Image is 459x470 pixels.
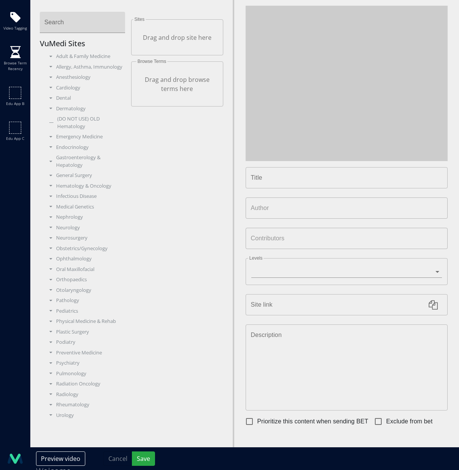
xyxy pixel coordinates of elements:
[103,451,132,466] button: Cancel
[45,307,125,315] div: Pediatrics
[386,417,432,426] span: Exclude from bet
[45,287,125,294] div: Otolaryngology
[45,182,125,190] div: Hematology & Oncology
[45,245,125,252] div: Obstetrics/Gynecology
[45,266,125,273] div: Oral Maxillofacial
[45,380,125,388] div: Radiation Oncology
[45,84,125,92] div: Cardiology
[45,255,125,263] div: Ophthalmology
[45,391,125,398] div: Radiology
[45,318,125,325] div: Physical Medicine & Rehab
[257,417,368,426] span: Prioritize this content when sending BET
[40,39,131,48] h5: VuMedi Sites
[45,63,125,71] div: Allergy, Asthma, Immunology
[45,172,125,179] div: General Surgery
[45,74,125,81] div: Anesthesiology
[45,213,125,221] div: Nephrology
[45,53,125,60] div: Adult & Family Medicine
[2,60,28,72] span: Browse term recency
[45,401,125,409] div: Rheumatology
[137,33,217,42] p: Drag and drop site here
[6,101,24,107] span: Edu app b
[45,297,125,304] div: Pathology
[45,224,125,232] div: Neurology
[45,133,125,141] div: Emergency Medicine
[45,94,125,102] div: Dental
[45,105,125,113] div: Dermatology
[45,349,125,357] div: Preventive Medicine
[137,75,217,93] p: Drag and drop browse terms here
[45,359,125,367] div: Psychiatry
[6,136,24,141] span: Edu app c
[45,328,125,336] div: Plastic Surgery
[45,412,125,419] div: Urology
[133,17,146,22] label: Sites
[3,25,27,31] span: Video tagging
[36,451,85,466] button: Preview video
[45,203,125,211] div: Medical Genetics
[136,59,168,64] label: Browse Terms
[424,296,442,314] button: Copy link to clipboard
[45,276,125,284] div: Orthopaedics
[248,256,263,260] label: Levels
[45,234,125,242] div: Neurosurgery
[45,115,125,130] div: (DO NOT USE) OLD Hematology
[45,154,125,169] div: Gastroenterology & Hepatology
[8,451,23,466] img: logo
[45,193,125,200] div: Infectious Disease
[45,338,125,346] div: Podiatry
[45,370,125,378] div: Pulmonology
[132,451,155,466] button: Save
[45,144,125,151] div: Endocrinology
